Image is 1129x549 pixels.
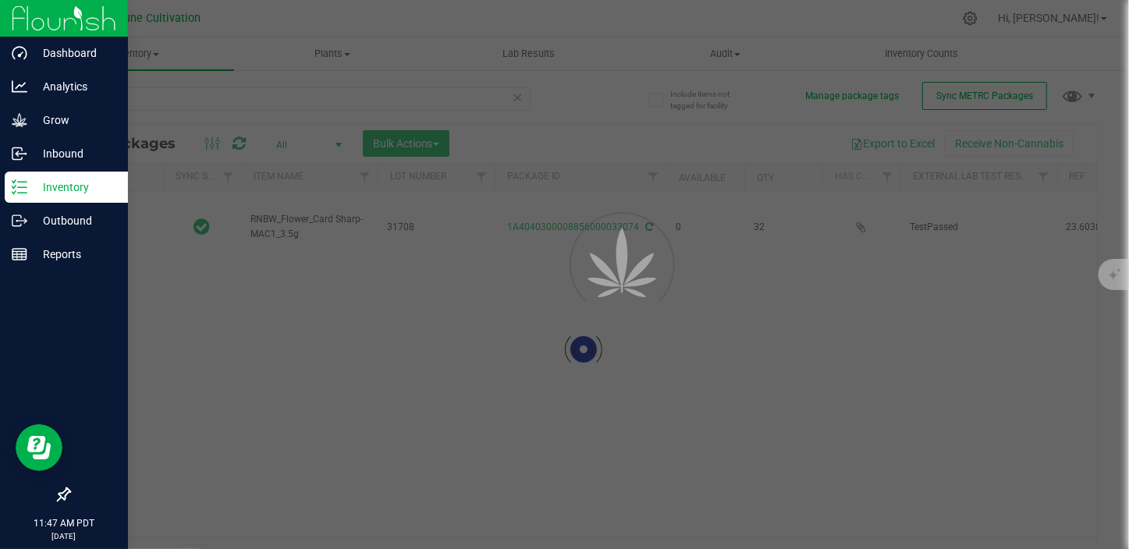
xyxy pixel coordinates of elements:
[27,178,121,197] p: Inventory
[12,45,27,61] inline-svg: Dashboard
[12,146,27,161] inline-svg: Inbound
[27,144,121,163] p: Inbound
[27,77,121,96] p: Analytics
[12,179,27,195] inline-svg: Inventory
[7,530,121,542] p: [DATE]
[12,246,27,262] inline-svg: Reports
[27,44,121,62] p: Dashboard
[12,112,27,128] inline-svg: Grow
[27,111,121,129] p: Grow
[16,424,62,471] iframe: Resource center
[7,516,121,530] p: 11:47 AM PDT
[12,79,27,94] inline-svg: Analytics
[27,245,121,264] p: Reports
[12,213,27,228] inline-svg: Outbound
[27,211,121,230] p: Outbound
